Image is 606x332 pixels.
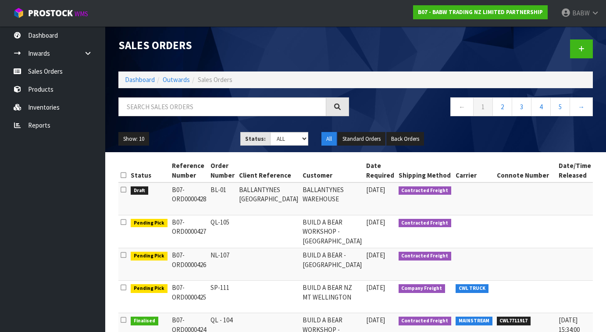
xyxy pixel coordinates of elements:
[366,316,385,324] span: [DATE]
[237,182,300,215] td: BALLANTYNES [GEOGRAPHIC_DATA]
[512,97,531,116] a: 3
[473,97,493,116] a: 1
[300,281,364,313] td: BUILD A BEAR NZ MT WELLINGTON
[118,39,349,51] h1: Sales Orders
[399,186,452,195] span: Contracted Freight
[237,159,300,182] th: Client Reference
[170,182,208,215] td: B07-ORD0000428
[208,248,237,281] td: NL-107
[131,219,168,228] span: Pending Pick
[300,248,364,281] td: BUILD A BEAR - [GEOGRAPHIC_DATA]
[170,215,208,248] td: B07-ORD0000427
[497,317,531,325] span: CWL7711917
[131,252,168,261] span: Pending Pick
[495,159,557,182] th: Connote Number
[131,317,158,325] span: Finalised
[399,284,446,293] span: Company Freight
[418,8,543,16] strong: B07 - BABW TRADING NZ LIMITED PARTNERSHIP
[366,218,385,226] span: [DATE]
[364,159,396,182] th: Date Required
[456,284,488,293] span: CWL TRUCK
[75,10,88,18] small: WMS
[118,97,326,116] input: Search sales orders
[531,97,551,116] a: 4
[170,159,208,182] th: Reference Number
[208,159,237,182] th: Order Number
[208,281,237,313] td: SP-111
[492,97,512,116] a: 2
[550,97,570,116] a: 5
[453,159,495,182] th: Carrier
[131,284,168,293] span: Pending Pick
[396,159,454,182] th: Shipping Method
[321,132,337,146] button: All
[118,132,149,146] button: Show: 10
[245,135,266,143] strong: Status:
[386,132,424,146] button: Back Orders
[399,219,452,228] span: Contracted Freight
[450,97,474,116] a: ←
[300,182,364,215] td: BALLANTYNES WAREHOUSE
[366,251,385,259] span: [DATE]
[456,317,492,325] span: MAINSTREAM
[338,132,385,146] button: Standard Orders
[131,186,148,195] span: Draft
[300,215,364,248] td: BUILD A BEAR WORKSHOP - [GEOGRAPHIC_DATA]
[170,281,208,313] td: B07-ORD0000425
[399,317,452,325] span: Contracted Freight
[366,283,385,292] span: [DATE]
[399,252,452,261] span: Contracted Freight
[556,159,593,182] th: Date/Time Released
[300,159,364,182] th: Customer
[128,159,170,182] th: Status
[208,182,237,215] td: BL-01
[13,7,24,18] img: cube-alt.png
[163,75,190,84] a: Outwards
[170,248,208,281] td: B07-ORD0000426
[208,215,237,248] td: QL-105
[198,75,232,84] span: Sales Orders
[570,97,593,116] a: →
[366,186,385,194] span: [DATE]
[362,97,593,119] nav: Page navigation
[572,9,590,17] span: BABW
[125,75,155,84] a: Dashboard
[28,7,73,19] span: ProStock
